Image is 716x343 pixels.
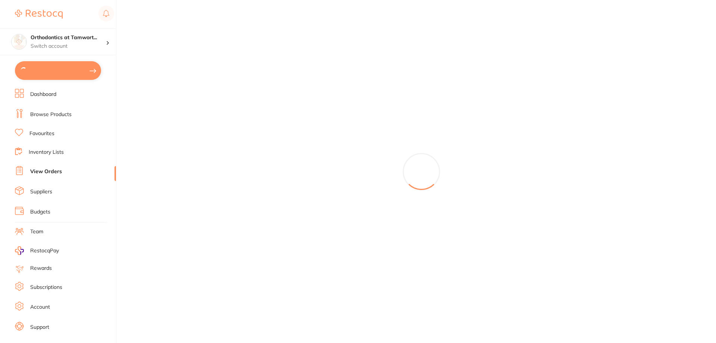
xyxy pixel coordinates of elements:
[15,10,63,19] img: Restocq Logo
[29,130,54,137] a: Favourites
[31,34,106,41] h4: Orthodontics at Tamworth
[30,265,52,272] a: Rewards
[29,149,64,156] a: Inventory Lists
[15,6,63,23] a: Restocq Logo
[30,208,50,216] a: Budgets
[30,303,50,311] a: Account
[31,43,106,50] p: Switch account
[30,188,52,196] a: Suppliers
[30,228,43,236] a: Team
[15,246,59,255] a: RestocqPay
[30,284,62,291] a: Subscriptions
[12,34,26,49] img: Orthodontics at Tamworth
[30,91,56,98] a: Dashboard
[30,247,59,255] span: RestocqPay
[30,111,72,118] a: Browse Products
[15,246,24,255] img: RestocqPay
[30,324,49,331] a: Support
[30,168,62,175] a: View Orders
